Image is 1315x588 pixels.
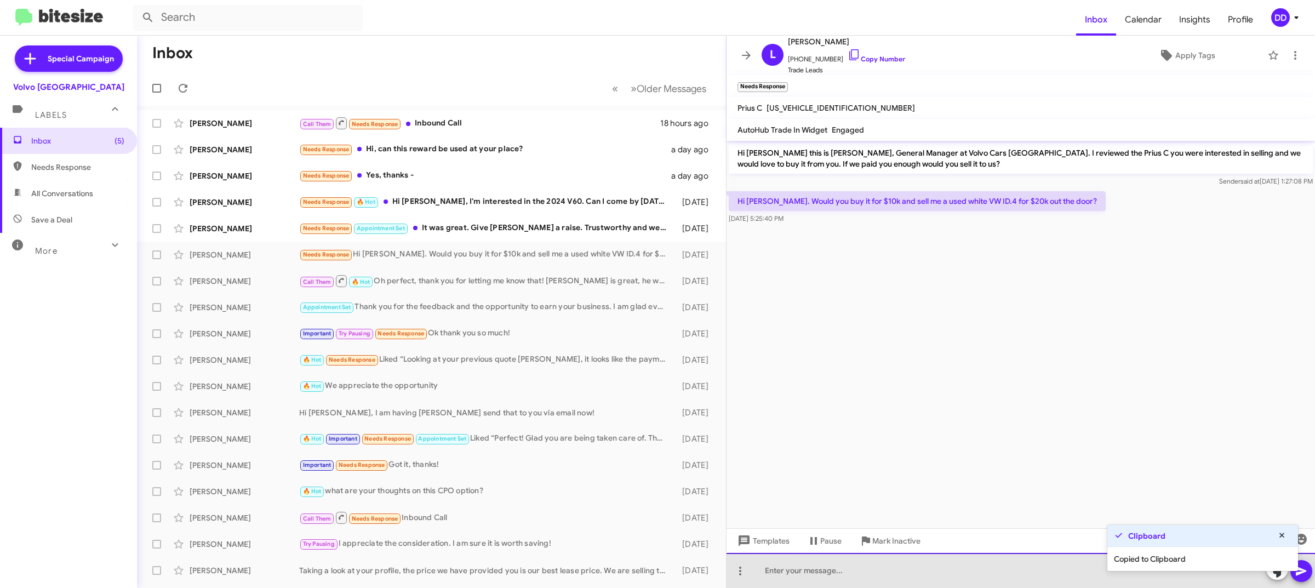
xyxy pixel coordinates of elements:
span: Appointment Set [357,225,405,232]
span: 🔥 Hot [303,356,322,363]
div: [PERSON_NAME] [190,249,299,260]
span: Save a Deal [31,214,72,225]
span: Special Campaign [48,53,114,64]
span: Prius C [737,103,762,113]
span: Needs Response [31,162,124,173]
div: [DATE] [672,565,717,576]
div: [PERSON_NAME] [190,381,299,392]
div: Inbound Call [299,116,660,130]
span: Try Pausing [303,540,335,547]
span: Inbox [1076,4,1116,36]
span: 🔥 Hot [303,383,322,390]
span: Needs Response [329,356,375,363]
div: [PERSON_NAME] [190,302,299,313]
div: [DATE] [672,328,717,339]
span: (5) [115,135,124,146]
div: [PERSON_NAME] [190,197,299,208]
button: DD [1262,8,1303,27]
div: [PERSON_NAME] [190,539,299,550]
span: Appointment Set [418,435,466,442]
div: [PERSON_NAME] [190,223,299,234]
span: Appointment Set [303,304,351,311]
span: Important [329,435,357,442]
div: [DATE] [672,223,717,234]
span: Labels [35,110,67,120]
div: [PERSON_NAME] [190,486,299,497]
strong: Clipboard [1128,530,1165,541]
span: Important [303,330,331,337]
div: Taking a look at your profile, the price we have provided you is our best lease price. We are sel... [299,565,672,576]
span: Trade Leads [788,65,905,76]
nav: Page navigation example [606,77,713,100]
div: [PERSON_NAME] [190,118,299,129]
span: Needs Response [303,172,350,179]
div: [DATE] [672,302,717,313]
div: [DATE] [672,539,717,550]
div: Inbound Call [299,511,672,524]
div: 18 hours ago [660,118,717,129]
div: [PERSON_NAME] [190,407,299,418]
div: [PERSON_NAME] [190,328,299,339]
div: [DATE] [672,460,717,471]
span: [US_VEHICLE_IDENTIFICATION_NUMBER] [767,103,915,113]
div: Ok thank you so much! [299,327,672,340]
span: Call Them [303,121,331,128]
span: More [35,246,58,256]
span: Needs Response [303,198,350,205]
div: a day ago [671,170,717,181]
div: [PERSON_NAME] [190,512,299,523]
span: All Conversations [31,188,93,199]
small: Needs Response [737,82,788,92]
div: DD [1271,8,1290,27]
a: Calendar [1116,4,1170,36]
div: a day ago [671,144,717,155]
div: [DATE] [672,486,717,497]
span: Engaged [832,125,864,135]
span: Call Them [303,515,331,522]
p: Hi [PERSON_NAME]. Would you buy it for $10k and sell me a used white VW ID.4 for $20k out the door? [729,191,1106,211]
div: [DATE] [672,249,717,260]
span: Needs Response [303,225,350,232]
div: I appreciate the consideration. I am sure it is worth saving! [299,538,672,550]
div: [DATE] [672,381,717,392]
div: Liked “Looking at your previous quote [PERSON_NAME], it looks like the payments are essentially t... [299,353,672,366]
span: Sender [DATE] 1:27:08 PM [1219,177,1313,185]
button: Mark Inactive [850,531,929,551]
span: [PHONE_NUMBER] [788,48,905,65]
div: We appreciate the opportunity [299,380,672,392]
span: Needs Response [364,435,411,442]
span: Inbox [31,135,124,146]
span: Needs Response [352,515,398,522]
div: [DATE] [672,512,717,523]
span: Mark Inactive [872,531,921,551]
div: [PERSON_NAME] [190,276,299,287]
a: Profile [1219,4,1262,36]
div: Hi [PERSON_NAME], I am having [PERSON_NAME] send that to you via email now! [299,407,672,418]
div: [PERSON_NAME] [190,144,299,155]
div: Volvo [GEOGRAPHIC_DATA] [13,82,124,93]
div: It was great. Give [PERSON_NAME] a raise. Trustworthy and well informed about the car we were loo... [299,222,672,235]
span: [DATE] 5:25:40 PM [729,214,784,222]
span: « [612,82,618,95]
p: Hi [PERSON_NAME] this is [PERSON_NAME], General Manager at Volvo Cars [GEOGRAPHIC_DATA]. I review... [729,143,1313,174]
button: Templates [727,531,798,551]
div: Liked “Perfect! Glad you are being taken care of. Thank you for the opportunity” [299,432,672,445]
div: Hi [PERSON_NAME]. Would you buy it for $10k and sell me a used white VW ID.4 for $20k out the door? [299,248,672,261]
span: Older Messages [637,83,706,95]
div: [PERSON_NAME] [190,565,299,576]
a: Special Campaign [15,45,123,72]
span: Apply Tags [1175,45,1215,65]
span: Needs Response [303,251,350,258]
span: Call Them [303,278,331,286]
div: what are your thoughts on this CPO option? [299,485,672,498]
div: Oh perfect, thank you for letting me know that! [PERSON_NAME] is great, he will help you through ... [299,274,672,288]
div: [DATE] [672,276,717,287]
div: Copied to Clipboard [1107,547,1298,571]
button: Pause [798,531,850,551]
span: said at [1240,177,1260,185]
span: 🔥 Hot [303,488,322,495]
div: [DATE] [672,433,717,444]
div: Got it, thanks! [299,459,672,471]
